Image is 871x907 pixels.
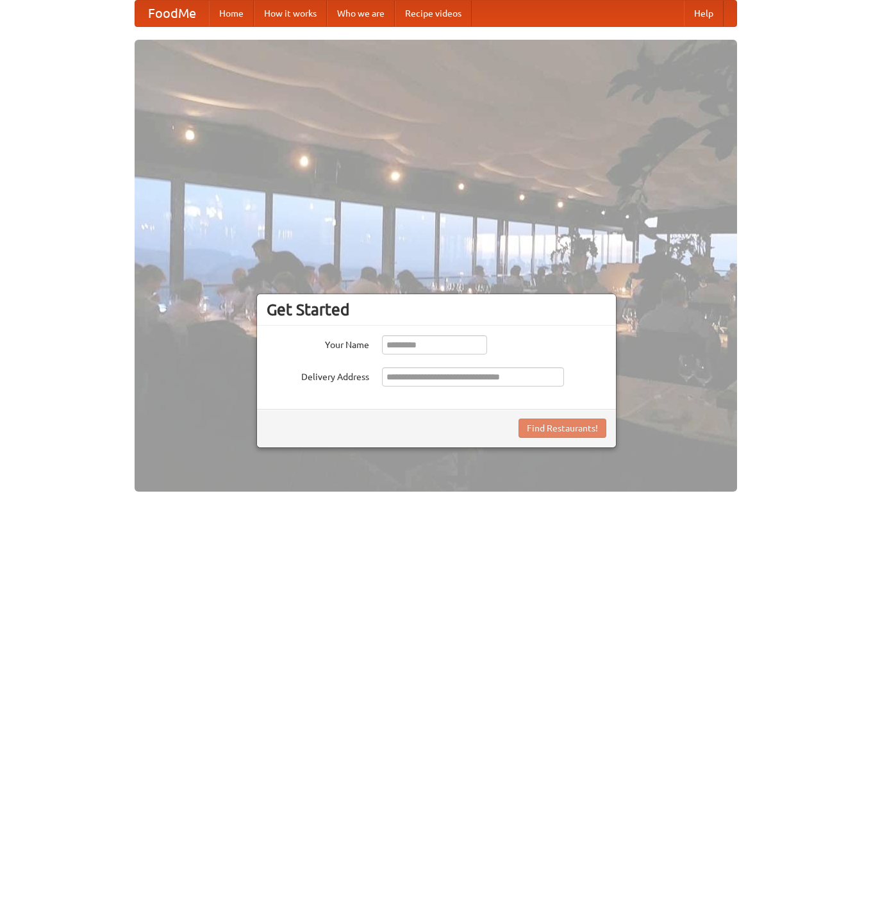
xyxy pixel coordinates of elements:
[209,1,254,26] a: Home
[254,1,327,26] a: How it works
[684,1,724,26] a: Help
[267,335,369,351] label: Your Name
[327,1,395,26] a: Who we are
[267,300,606,319] h3: Get Started
[395,1,472,26] a: Recipe videos
[135,1,209,26] a: FoodMe
[267,367,369,383] label: Delivery Address
[518,419,606,438] button: Find Restaurants!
